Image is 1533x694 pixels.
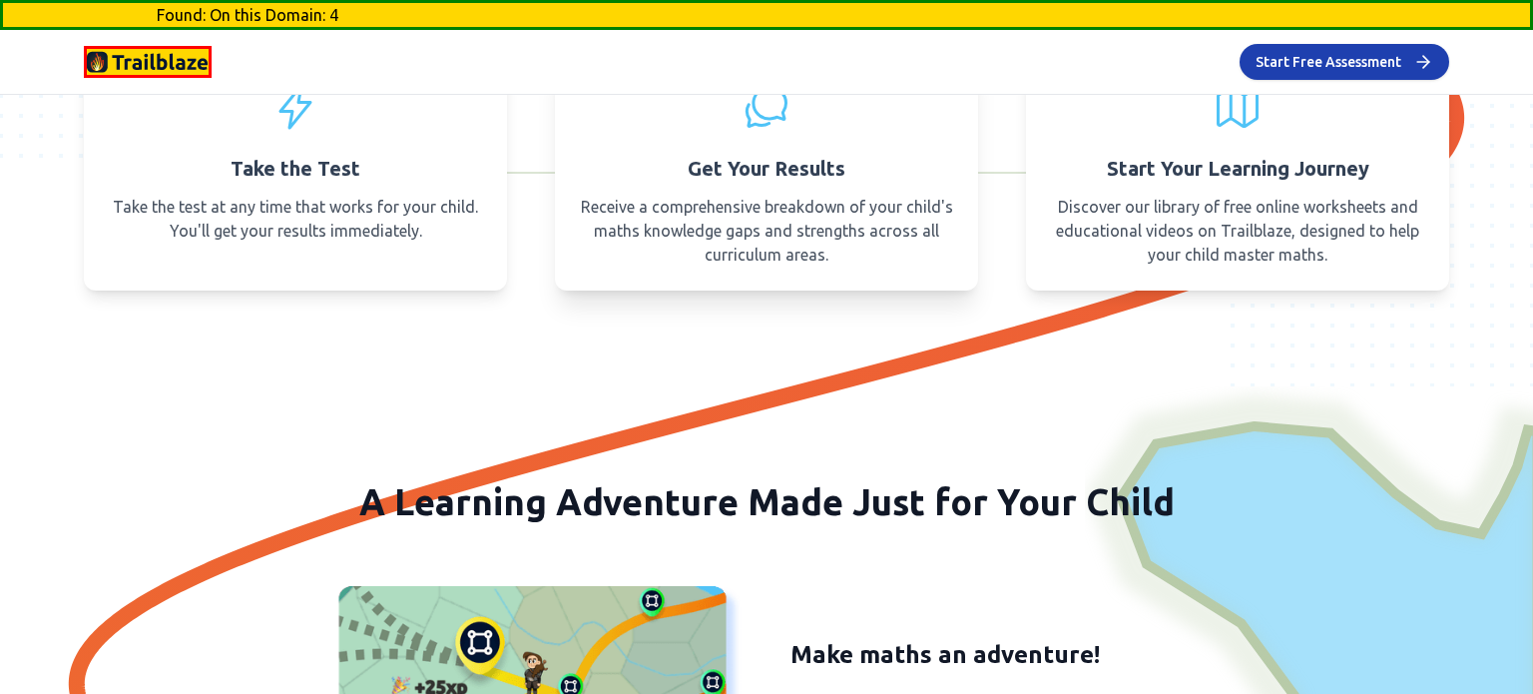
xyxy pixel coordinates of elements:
[1240,44,1449,80] button: Start Free Assessment
[84,55,507,291] button: Take the TestTake the test at any time that works for your child. You'll get your results immedia...
[108,195,483,243] p: Take the test at any time that works for your child. You'll get your results immediately.
[688,155,845,183] h3: Get Your Results
[1050,195,1425,267] p: Discover our library of free online worksheets and educational videos on Trailblaze, designed to ...
[359,481,1175,522] span: A Learning Adventure Made Just for Your Child
[87,49,209,75] img: Trailblaze
[579,195,954,267] p: Receive a comprehensive breakdown of your child's maths knowledge gaps and strengths across all c...
[790,639,1341,671] h3: Make maths an adventure!
[1107,155,1369,183] h3: Start Your Learning Journey
[231,155,360,183] h3: Take the Test
[1240,52,1449,70] a: Start Free Assessment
